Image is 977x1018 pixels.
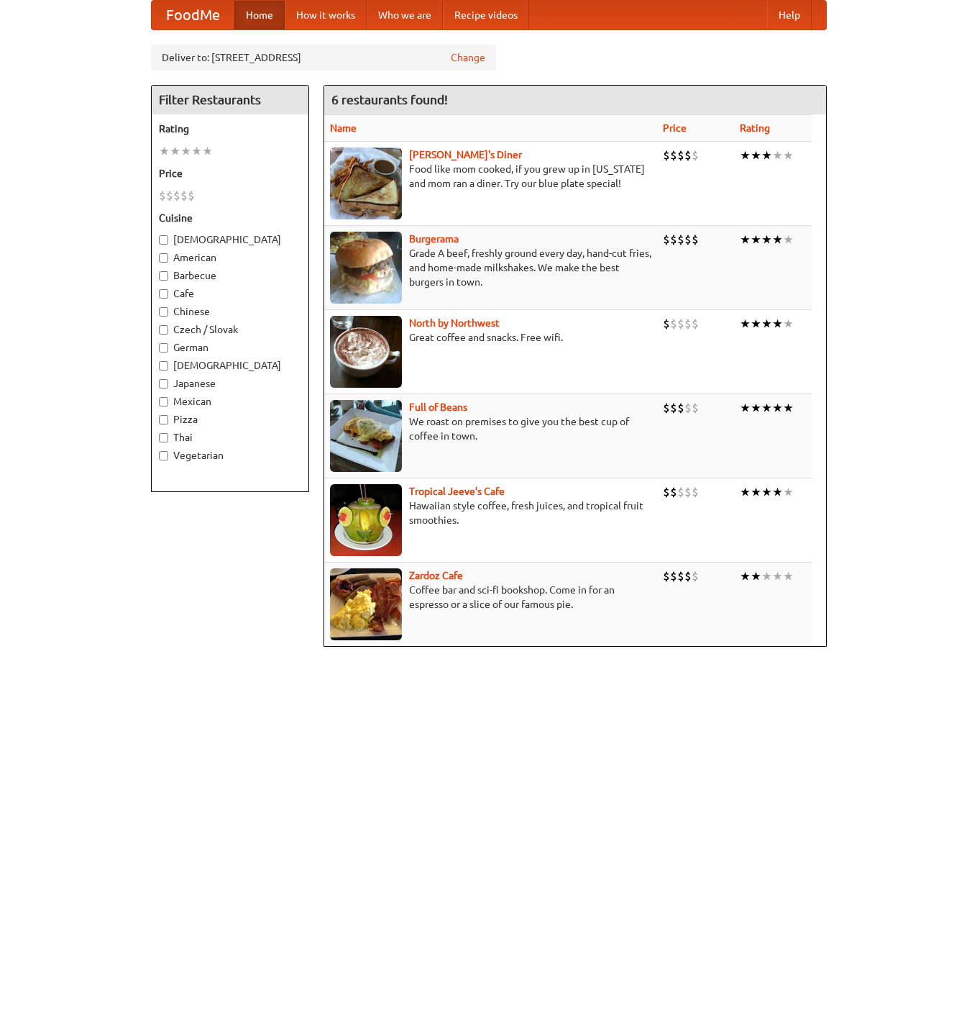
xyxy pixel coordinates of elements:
[772,484,783,500] li: ★
[367,1,443,29] a: Who we are
[783,147,794,163] li: ★
[330,122,357,134] a: Name
[202,143,213,159] li: ★
[783,484,794,500] li: ★
[159,286,301,301] label: Cafe
[159,433,168,442] input: Thai
[159,143,170,159] li: ★
[159,430,301,445] label: Thai
[670,484,677,500] li: $
[772,232,783,247] li: ★
[740,568,751,584] li: ★
[677,232,684,247] li: $
[330,162,651,191] p: Food like mom cooked, if you grew up in [US_STATE] and mom ran a diner. Try our blue plate special!
[159,397,168,406] input: Mexican
[692,484,699,500] li: $
[677,484,684,500] li: $
[692,400,699,416] li: $
[663,316,670,332] li: $
[751,316,761,332] li: ★
[740,122,770,134] a: Rating
[409,233,459,245] a: Burgerama
[783,400,794,416] li: ★
[761,400,772,416] li: ★
[761,232,772,247] li: ★
[330,330,651,345] p: Great coffee and snacks. Free wifi.
[330,232,402,304] img: burgerama.jpg
[330,246,651,289] p: Grade A beef, freshly ground every day, hand-cut fries, and home-made milkshakes. We make the bes...
[330,414,651,443] p: We roast on premises to give you the best cup of coffee in town.
[159,271,168,281] input: Barbecue
[740,147,751,163] li: ★
[159,253,168,263] input: American
[180,188,188,204] li: $
[159,322,301,337] label: Czech / Slovak
[692,568,699,584] li: $
[159,361,168,371] input: [DEMOGRAPHIC_DATA]
[677,400,684,416] li: $
[330,583,651,612] p: Coffee bar and sci-fi bookshop. Come in for an espresso or a slice of our famous pie.
[409,486,505,497] b: Tropical Jeeve's Cafe
[677,316,684,332] li: $
[409,149,522,160] b: [PERSON_NAME]'s Diner
[159,211,301,225] h5: Cuisine
[159,379,168,388] input: Japanese
[159,166,301,181] h5: Price
[670,316,677,332] li: $
[409,401,467,413] a: Full of Beans
[751,400,761,416] li: ★
[443,1,529,29] a: Recipe videos
[772,147,783,163] li: ★
[159,376,301,391] label: Japanese
[159,250,301,265] label: American
[409,570,463,581] b: Zardoz Cafe
[684,232,692,247] li: $
[159,394,301,409] label: Mexican
[783,232,794,247] li: ★
[740,484,751,500] li: ★
[761,484,772,500] li: ★
[159,325,168,335] input: Czech / Slovak
[234,1,285,29] a: Home
[670,147,677,163] li: $
[783,316,794,332] li: ★
[159,451,168,460] input: Vegetarian
[663,400,670,416] li: $
[783,568,794,584] li: ★
[159,343,168,353] input: German
[159,415,168,424] input: Pizza
[684,484,692,500] li: $
[751,484,761,500] li: ★
[663,147,670,163] li: $
[159,340,301,355] label: German
[159,268,301,283] label: Barbecue
[684,568,692,584] li: $
[159,289,168,299] input: Cafe
[751,147,761,163] li: ★
[152,1,234,29] a: FoodMe
[772,400,783,416] li: ★
[409,317,500,329] a: North by Northwest
[166,188,173,204] li: $
[761,316,772,332] li: ★
[451,50,485,65] a: Change
[767,1,812,29] a: Help
[751,568,761,584] li: ★
[663,484,670,500] li: $
[670,232,677,247] li: $
[663,122,687,134] a: Price
[159,122,301,136] h5: Rating
[677,147,684,163] li: $
[159,412,301,427] label: Pizza
[670,568,677,584] li: $
[761,568,772,584] li: ★
[330,316,402,388] img: north.jpg
[740,400,751,416] li: ★
[663,568,670,584] li: $
[159,235,168,245] input: [DEMOGRAPHIC_DATA]
[677,568,684,584] li: $
[173,188,180,204] li: $
[684,316,692,332] li: $
[692,147,699,163] li: $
